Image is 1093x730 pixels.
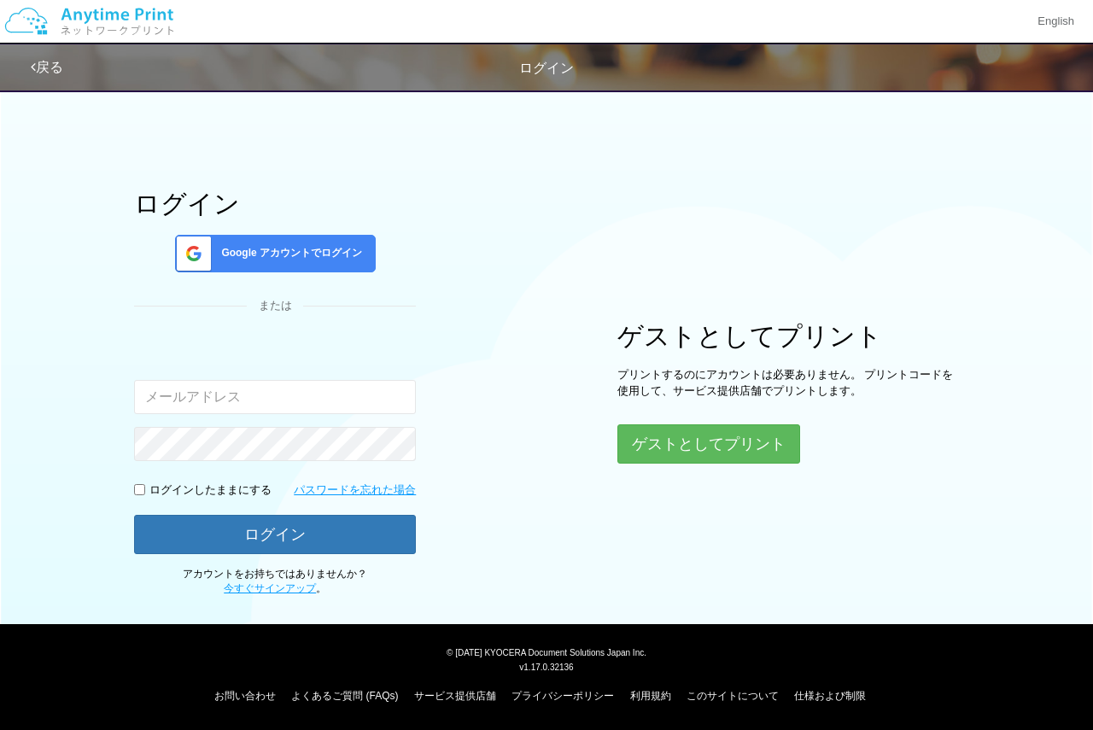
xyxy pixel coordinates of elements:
[134,515,416,554] button: ログイン
[149,482,272,499] p: ログインしたままにする
[511,690,614,702] a: プライバシーポリシー
[519,61,574,75] span: ログイン
[794,690,866,702] a: 仕様および制限
[214,246,362,260] span: Google アカウントでログイン
[519,662,573,672] span: v1.17.0.32136
[447,646,646,657] span: © [DATE] KYOCERA Document Solutions Japan Inc.
[617,322,959,350] h1: ゲストとしてプリント
[134,298,416,314] div: または
[224,582,316,594] a: 今すぐサインアップ
[134,567,416,596] p: アカウントをお持ちではありませんか？
[134,380,416,414] input: メールアドレス
[224,582,326,594] span: 。
[687,690,779,702] a: このサイトについて
[617,424,800,464] button: ゲストとしてプリント
[294,482,416,499] a: パスワードを忘れた場合
[134,190,416,218] h1: ログイン
[31,60,63,74] a: 戻る
[414,690,496,702] a: サービス提供店舗
[214,690,276,702] a: お問い合わせ
[630,690,671,702] a: 利用規約
[291,690,398,702] a: よくあるご質問 (FAQs)
[617,367,959,399] p: プリントするのにアカウントは必要ありません。 プリントコードを使用して、サービス提供店舗でプリントします。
